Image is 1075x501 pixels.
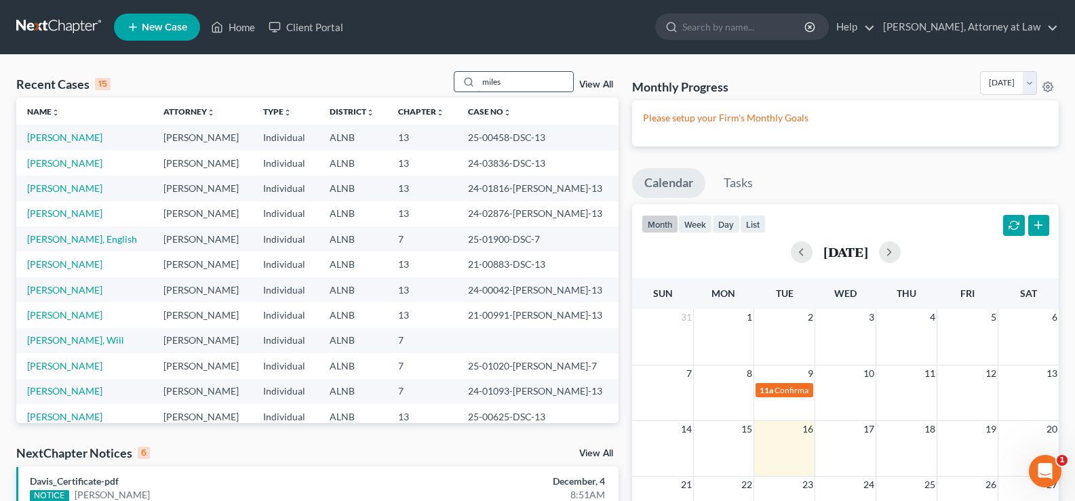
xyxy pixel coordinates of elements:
[457,302,619,327] td: 21-00991-[PERSON_NAME]-13
[387,353,457,378] td: 7
[153,277,253,302] td: [PERSON_NAME]
[319,379,387,404] td: ALNB
[252,176,318,201] td: Individual
[834,287,857,299] span: Wed
[806,309,815,325] span: 2
[643,111,1048,125] p: Please setup your Firm's Monthly Goals
[252,277,318,302] td: Individual
[984,421,998,437] span: 19
[862,477,876,493] span: 24
[27,258,102,270] a: [PERSON_NAME]
[153,201,253,226] td: [PERSON_NAME]
[263,106,292,117] a: Typeunfold_more
[387,404,457,429] td: 13
[252,328,318,353] td: Individual
[319,328,387,353] td: ALNB
[319,201,387,226] td: ALNB
[457,151,619,176] td: 24-03836-DSC-13
[806,365,815,382] span: 9
[319,302,387,327] td: ALNB
[745,365,754,382] span: 8
[457,353,619,378] td: 25-01020-[PERSON_NAME]-7
[740,477,754,493] span: 22
[685,365,693,382] span: 7
[387,328,457,353] td: 7
[16,76,111,92] div: Recent Cases
[153,379,253,404] td: [PERSON_NAME]
[319,176,387,201] td: ALNB
[27,207,102,219] a: [PERSON_NAME]
[252,302,318,327] td: Individual
[1045,421,1059,437] span: 20
[862,365,876,382] span: 10
[457,252,619,277] td: 21-00883-DSC-13
[829,15,875,39] a: Help
[387,176,457,201] td: 13
[775,385,918,395] span: Confirmation Date for [PERSON_NAME]
[760,385,773,395] span: 11a
[387,302,457,327] td: 13
[16,445,150,461] div: NextChapter Notices
[740,421,754,437] span: 15
[929,309,937,325] span: 4
[163,106,215,117] a: Attorneyunfold_more
[387,252,457,277] td: 13
[27,360,102,372] a: [PERSON_NAME]
[319,277,387,302] td: ALNB
[1051,309,1059,325] span: 6
[1057,455,1068,466] span: 1
[1020,287,1037,299] span: Sat
[457,379,619,404] td: 24-01093-[PERSON_NAME]-13
[319,353,387,378] td: ALNB
[680,309,693,325] span: 31
[457,226,619,252] td: 25-01900-DSC-7
[642,215,678,233] button: month
[366,108,374,117] i: unfold_more
[579,80,613,89] a: View All
[923,477,937,493] span: 25
[153,404,253,429] td: [PERSON_NAME]
[138,447,150,459] div: 6
[387,226,457,252] td: 7
[776,287,794,299] span: Tue
[387,379,457,404] td: 7
[1029,455,1061,487] iframe: Intercom live chat
[204,15,262,39] a: Home
[252,151,318,176] td: Individual
[923,421,937,437] span: 18
[876,15,1058,39] a: [PERSON_NAME], Attorney at Law
[387,277,457,302] td: 13
[457,201,619,226] td: 24-02876-[PERSON_NAME]-13
[252,379,318,404] td: Individual
[436,108,444,117] i: unfold_more
[153,302,253,327] td: [PERSON_NAME]
[319,404,387,429] td: ALNB
[27,157,102,169] a: [PERSON_NAME]
[579,449,613,458] a: View All
[142,22,187,33] span: New Case
[990,309,998,325] span: 5
[207,108,215,117] i: unfold_more
[862,421,876,437] span: 17
[897,287,916,299] span: Thu
[680,477,693,493] span: 21
[468,106,511,117] a: Case Nounfold_more
[319,151,387,176] td: ALNB
[153,252,253,277] td: [PERSON_NAME]
[867,309,876,325] span: 3
[923,365,937,382] span: 11
[682,14,806,39] input: Search by name...
[153,151,253,176] td: [PERSON_NAME]
[653,287,673,299] span: Sun
[252,125,318,150] td: Individual
[457,176,619,201] td: 24-01816-[PERSON_NAME]-13
[319,252,387,277] td: ALNB
[27,309,102,321] a: [PERSON_NAME]
[457,125,619,150] td: 25-00458-DSC-13
[984,365,998,382] span: 12
[711,287,735,299] span: Mon
[284,108,292,117] i: unfold_more
[503,108,511,117] i: unfold_more
[153,226,253,252] td: [PERSON_NAME]
[740,215,766,233] button: list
